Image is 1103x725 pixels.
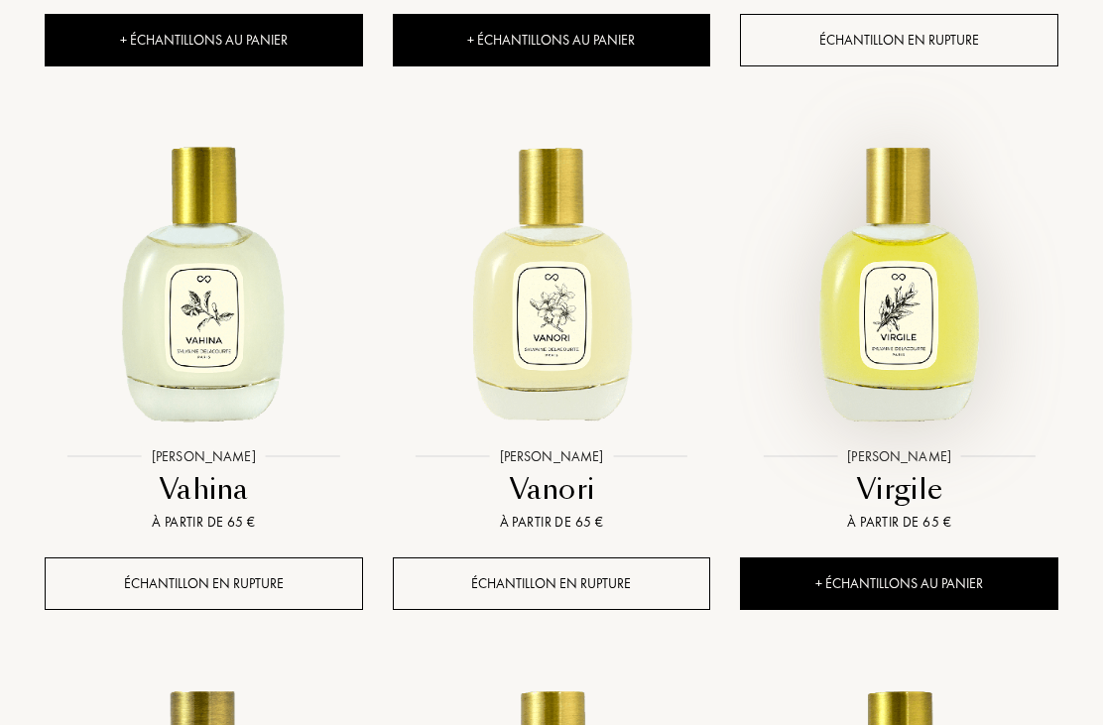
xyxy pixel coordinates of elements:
div: Échantillon en rupture [45,557,363,610]
img: Vahina Sylvaine Delacourte [48,123,361,436]
div: Échantillon en rupture [393,557,711,610]
div: À partir de 65 € [53,512,355,533]
img: Virgile Sylvaine Delacourte [743,123,1056,436]
a: Virgile Sylvaine Delacourte[PERSON_NAME]VirgileÀ partir de 65 € [740,101,1058,558]
div: + Échantillons au panier [393,14,711,66]
div: À partir de 65 € [748,512,1050,533]
div: À partir de 65 € [401,512,703,533]
div: + Échantillons au panier [740,557,1058,610]
div: + Échantillons au panier [45,14,363,66]
a: Vahina Sylvaine Delacourte[PERSON_NAME]VahinaÀ partir de 65 € [45,101,363,558]
img: Vanori Sylvaine Delacourte [395,123,708,436]
div: Échantillon en rupture [740,14,1058,66]
a: Vanori Sylvaine Delacourte[PERSON_NAME]VanoriÀ partir de 65 € [393,101,711,558]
